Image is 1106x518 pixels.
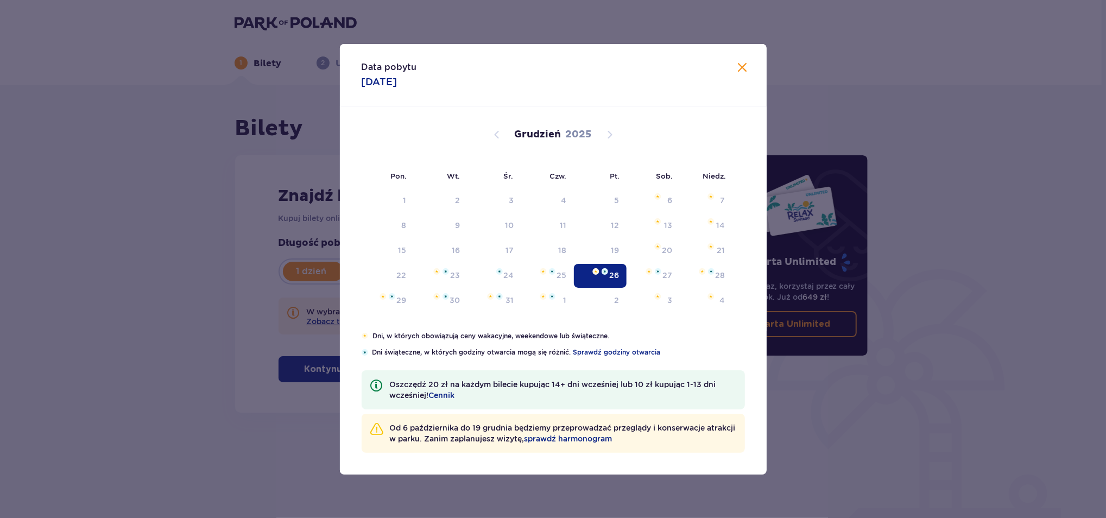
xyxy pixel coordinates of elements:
td: sobota, 13 grudnia 2025 [627,214,680,238]
div: 8 [401,220,406,231]
td: środa, 17 grudnia 2025 [467,239,521,263]
div: 31 [505,295,514,306]
img: Niebieska gwiazdka [708,268,715,275]
div: 3 [509,195,514,206]
button: Następny miesiąc [603,128,616,141]
div: 2 [455,195,460,206]
div: 19 [611,245,619,256]
img: Pomarańczowa gwiazdka [707,243,715,250]
p: Oszczędź 20 zł na każdym bilecie kupując 14+ dni wcześniej lub 10 zł kupując 1-13 dni wcześniej! [390,379,736,401]
img: Niebieska gwiazdka [389,293,395,300]
td: sobota, 27 grudnia 2025 [627,264,680,288]
small: Pon. [391,172,407,180]
td: wtorek, 23 grudnia 2025 [414,264,467,288]
div: 29 [396,295,406,306]
div: 13 [665,220,673,231]
td: czwartek, 11 grudnia 2025 [521,214,574,238]
p: 2025 [566,128,592,141]
td: poniedziałek, 8 grudnia 2025 [362,214,414,238]
a: Cennik [429,390,455,401]
img: Pomarańczowa gwiazdka [540,293,547,300]
div: 4 [720,295,725,306]
img: Pomarańczowa gwiazdka [362,333,369,339]
a: Sprawdź godziny otwarcia [573,348,661,357]
div: 1 [563,295,566,306]
div: 14 [717,220,725,231]
td: sobota, 6 grudnia 2025 [627,189,680,213]
div: 26 [609,270,619,281]
td: piątek, 5 grudnia 2025 [574,189,627,213]
img: Pomarańczowa gwiazdka [654,193,661,200]
td: niedziela, 4 stycznia 2026 [680,289,733,313]
td: piątek, 19 grudnia 2025 [574,239,627,263]
td: sobota, 3 stycznia 2026 [627,289,680,313]
td: niedziela, 21 grudnia 2025 [680,239,733,263]
td: poniedziałek, 29 grudnia 2025 [362,289,414,313]
td: czwartek, 1 stycznia 2026 [521,289,574,313]
small: Pt. [610,172,620,180]
button: Zamknij [736,61,749,75]
img: Pomarańczowa gwiazdka [487,293,494,300]
a: sprawdź harmonogram [524,433,612,444]
img: Pomarańczowa gwiazdka [433,293,440,300]
div: 28 [716,270,725,281]
td: czwartek, 25 grudnia 2025 [521,264,574,288]
div: 2 [614,295,619,306]
div: 20 [662,245,673,256]
div: 9 [455,220,460,231]
td: niedziela, 28 grudnia 2025 [680,264,733,288]
div: 22 [396,270,406,281]
div: 21 [717,245,725,256]
img: Niebieska gwiazdka [549,268,555,275]
div: 24 [503,270,514,281]
div: 5 [614,195,619,206]
td: środa, 3 grudnia 2025 [467,189,521,213]
td: wtorek, 16 grudnia 2025 [414,239,467,263]
div: 16 [452,245,460,256]
div: 25 [557,270,566,281]
p: Od 6 października do 19 grudnia będziemy przeprowadzać przeglądy i konserwacje atrakcji w parku. ... [390,422,736,444]
img: Pomarańczowa gwiazdka [654,293,661,300]
img: Pomarańczowa gwiazdka [592,268,599,275]
img: Pomarańczowa gwiazdka [654,243,661,250]
td: piątek, 12 grudnia 2025 [574,214,627,238]
img: Pomarańczowa gwiazdka [707,293,715,300]
img: Niebieska gwiazdka [496,268,503,275]
p: Grudzień [515,128,561,141]
img: Niebieska gwiazdka [443,268,449,275]
small: Niedz. [703,172,726,180]
div: 11 [560,220,566,231]
td: sobota, 20 grudnia 2025 [627,239,680,263]
p: [DATE] [362,75,397,89]
img: Pomarańczowa gwiazdka [707,218,715,225]
div: 10 [505,220,514,231]
small: Czw. [550,172,567,180]
td: niedziela, 14 grudnia 2025 [680,214,733,238]
img: Niebieska gwiazdka [602,268,608,275]
div: 12 [611,220,619,231]
div: 27 [663,270,673,281]
img: Pomarańczowa gwiazdka [699,268,706,275]
div: 3 [668,295,673,306]
td: wtorek, 30 grudnia 2025 [414,289,467,313]
td: wtorek, 9 grudnia 2025 [414,214,467,238]
div: 1 [403,195,406,206]
img: Niebieska gwiazdka [549,293,555,300]
img: Pomarańczowa gwiazdka [433,268,440,275]
img: Niebieska gwiazdka [362,349,368,356]
td: środa, 31 grudnia 2025 [467,289,521,313]
td: wtorek, 2 grudnia 2025 [414,189,467,213]
small: Śr. [504,172,514,180]
div: 15 [398,245,406,256]
img: Niebieska gwiazdka [443,293,449,300]
button: Poprzedni miesiąc [490,128,503,141]
small: Sob. [656,172,673,180]
td: czwartek, 18 grudnia 2025 [521,239,574,263]
div: 23 [450,270,460,281]
p: Dni, w których obowiązują ceny wakacyjne, weekendowe lub świąteczne. [372,331,744,341]
td: piątek, 2 stycznia 2026 [574,289,627,313]
img: Niebieska gwiazdka [655,268,661,275]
